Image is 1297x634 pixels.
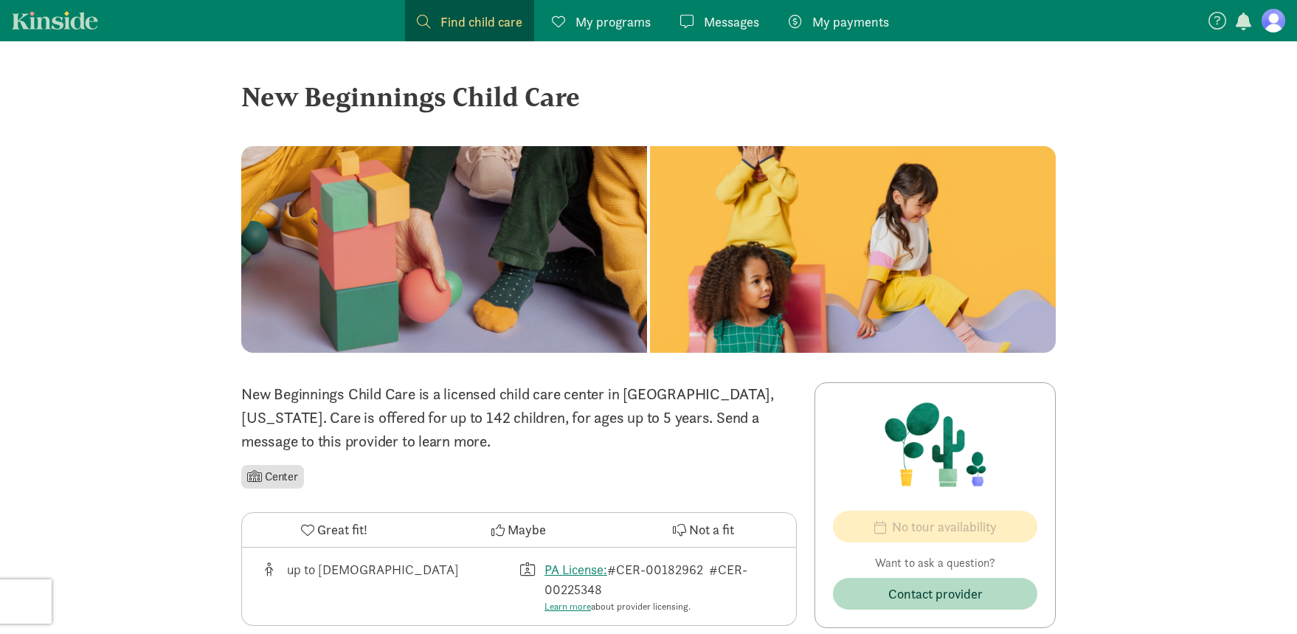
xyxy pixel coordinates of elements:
[317,520,367,540] span: Great fit!
[426,513,611,547] button: Maybe
[241,465,304,489] li: Center
[508,520,546,540] span: Maybe
[833,511,1037,542] button: No tour availability
[544,559,778,614] div: #CER-00182962 #CER-00225348
[812,12,889,32] span: My payments
[12,11,98,30] a: Kinside
[612,513,796,547] button: Not a fit
[287,559,459,614] div: up to [DEMOGRAPHIC_DATA]
[242,513,426,547] button: Great fit!
[519,559,779,614] div: License number
[260,559,519,614] div: Age range for children that this provider cares for
[544,600,591,613] a: Learn more
[544,599,778,614] div: about provider licensing.
[241,77,1056,117] div: New Beginnings Child Care
[892,517,997,537] span: No tour availability
[544,561,607,578] a: PA License:
[833,554,1037,572] p: Want to ask a question?
[241,382,797,453] p: New Beginnings Child Care is a licensed child care center in [GEOGRAPHIC_DATA], [US_STATE]. Care ...
[888,584,983,604] span: Contact provider
[440,12,522,32] span: Find child care
[833,578,1037,610] button: Contact provider
[704,12,759,32] span: Messages
[575,12,651,32] span: My programs
[689,520,734,540] span: Not a fit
